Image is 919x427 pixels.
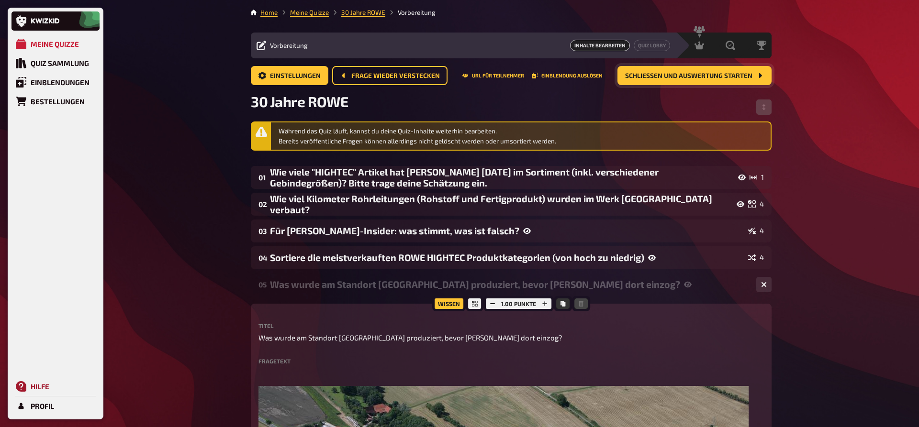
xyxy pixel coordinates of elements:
[290,9,329,16] a: Meine Quizze
[332,66,448,85] button: Frage wieder verstecken
[31,78,90,87] div: Einblendungen
[31,382,49,391] div: Hilfe
[570,40,630,51] a: Inhalte Bearbeiten
[556,298,570,309] button: Kopieren
[258,173,266,182] div: 01
[251,66,328,85] button: Einstellungen
[31,40,79,48] div: Meine Quizze
[258,323,764,328] label: Titel
[748,254,764,262] div: 4
[432,296,466,311] div: Wissen
[11,73,100,92] a: Einblendungen
[329,8,385,17] li: 30 Jahre ROWE
[11,396,100,416] a: Profil
[31,59,89,67] div: Quiz Sammlung
[278,8,329,17] li: Meine Quizze
[258,280,266,289] div: 05
[351,73,440,79] span: Frage wieder verstecken
[31,402,54,410] div: Profil
[258,253,266,262] div: 04
[251,93,348,110] span: 30 Jahre ROWE
[532,73,603,78] button: Einblendung auslösen
[270,42,308,49] span: Vorbereitung
[750,174,764,181] div: 1
[31,97,85,106] div: Bestellungen
[11,34,100,54] a: Meine Quizze
[483,296,554,311] div: 1.00 Punkte
[258,227,266,235] div: 03
[270,166,746,188] div: Wie viele "HIGHTEC" Artikel hat [PERSON_NAME] [DATE] im Sortiment (inkl. verschiedener Gebindegrö...
[258,332,562,343] span: Was wurde am Standort [GEOGRAPHIC_DATA] produziert, bevor [PERSON_NAME] dort einzog?
[270,193,744,215] div: Wie viel Kilometer Rohrleitungen (Rohstoff und Fertigprodukt) wurden im Werk [GEOGRAPHIC_DATA] ve...
[385,8,436,17] li: Vorbereitung
[279,126,767,146] div: Während das Quiz läuft, kannst du deine Quiz-Inhalte weiterhin bearbeiten. Bereits veröffentliche...
[258,358,764,364] label: Fragetext
[258,200,266,208] div: 02
[260,8,278,17] li: Home
[260,9,278,16] a: Home
[270,252,744,263] div: Sortiere die meistverkauften ROWE HIGHTEC Produktkategorien (von hoch zu niedrig)
[270,73,321,79] span: Einstellungen
[11,54,100,73] a: Quiz Sammlung
[462,73,524,78] button: URL für Teilnehmer
[756,99,772,115] button: Reihenfolge anpassen
[341,9,385,16] a: 30 Jahre ROWE
[11,377,100,396] a: Hilfe
[617,66,772,85] button: Schließen und Auswertung starten
[748,200,764,208] div: 4
[625,73,752,79] span: Schließen und Auswertung starten
[748,227,764,235] div: 4
[11,92,100,111] a: Bestellungen
[270,279,749,290] div: Was wurde am Standort [GEOGRAPHIC_DATA] produziert, bevor [PERSON_NAME] dort einzog?
[270,225,744,236] div: Für [PERSON_NAME]-Insider: was stimmt, was ist falsch?
[634,40,670,51] button: Quiz Lobby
